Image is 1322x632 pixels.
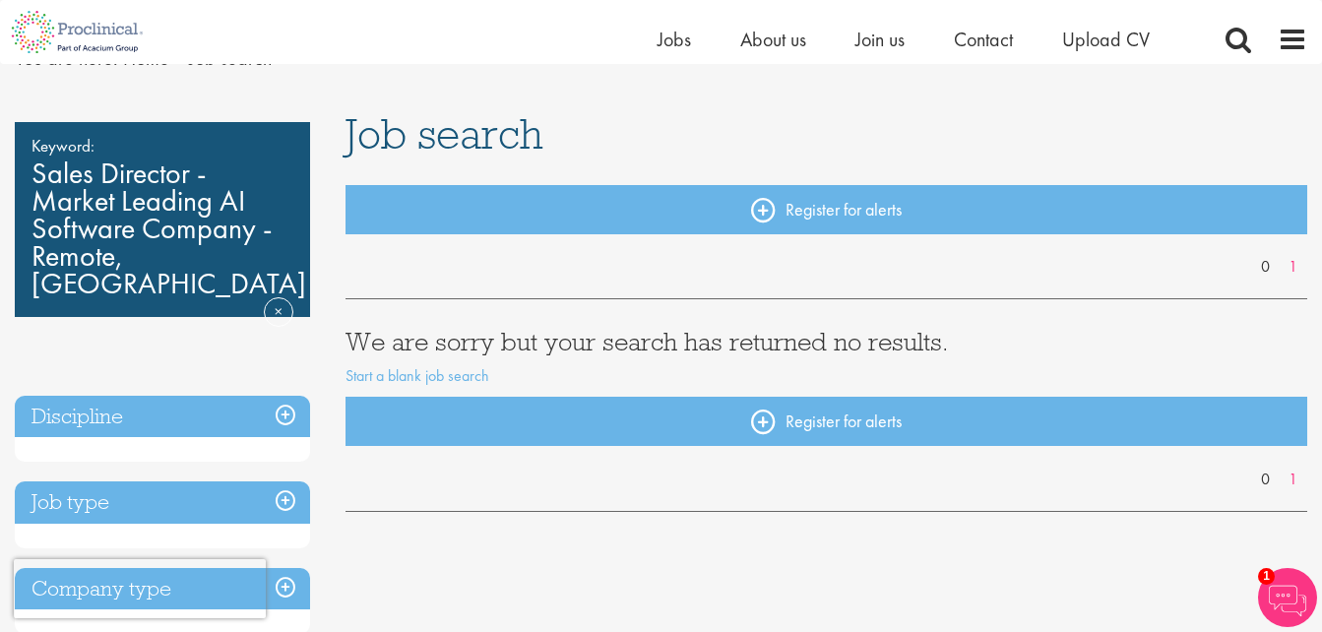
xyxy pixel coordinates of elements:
img: Chatbot [1258,568,1317,627]
span: Job search [346,107,543,160]
a: 0 [1251,256,1280,279]
a: Join us [855,27,905,52]
a: About us [740,27,806,52]
div: Sales Director - Market Leading AI Software Company - Remote, [GEOGRAPHIC_DATA] [15,122,310,317]
a: Contact [954,27,1013,52]
a: Register for alerts [346,185,1307,234]
a: 1 [1279,256,1307,279]
a: Start a blank job search [346,365,489,386]
a: Jobs [658,27,691,52]
iframe: reCAPTCHA [14,559,266,618]
a: 1 [1279,469,1307,491]
a: Upload CV [1062,27,1150,52]
a: Register for alerts [346,397,1307,446]
span: 1 [1258,568,1275,585]
h3: Job type [15,481,310,524]
h3: We are sorry but your search has returned no results. [346,329,1307,354]
a: 0 [1251,469,1280,491]
span: Keyword: [31,132,293,159]
h3: Discipline [15,396,310,438]
a: Remove [264,297,293,354]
